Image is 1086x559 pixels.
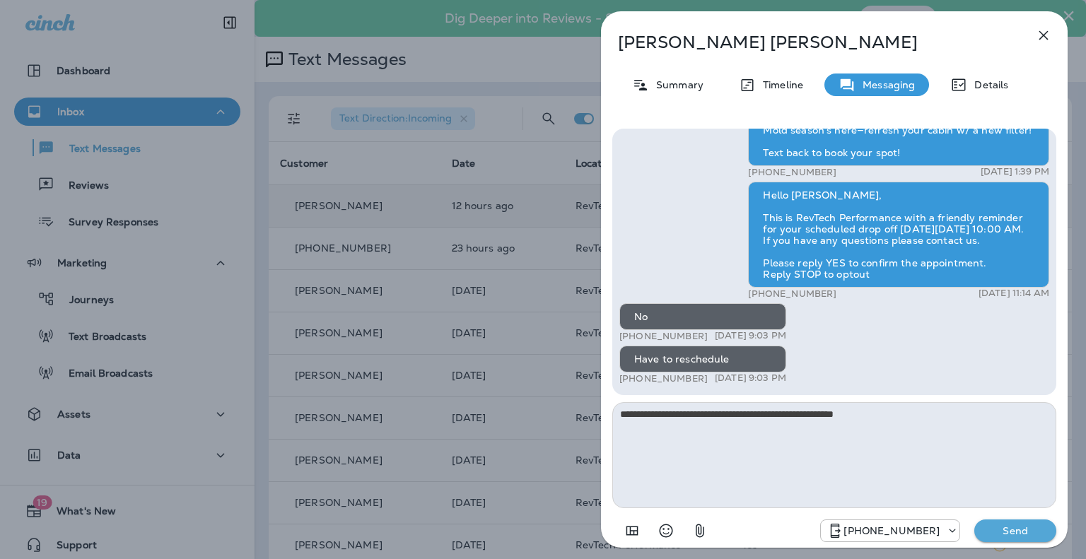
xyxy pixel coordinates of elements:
[652,517,680,545] button: Select an emoji
[619,303,786,330] div: No
[843,525,940,536] p: [PHONE_NUMBER]
[618,33,1004,52] p: [PERSON_NAME] [PERSON_NAME]
[619,372,708,384] p: [PHONE_NUMBER]
[748,166,836,178] p: [PHONE_NUMBER]
[986,524,1045,537] p: Send
[821,522,959,539] div: +1 (571) 520-7309
[619,330,708,342] p: [PHONE_NUMBER]
[967,79,1008,90] p: Details
[748,182,1049,288] div: Hello [PERSON_NAME], This is RevTech Performance with a friendly reminder for your scheduled drop...
[619,346,786,372] div: Have to reschedule
[856,79,915,90] p: Messaging
[981,166,1049,177] p: [DATE] 1:39 PM
[715,330,786,341] p: [DATE] 9:03 PM
[618,517,646,545] button: Add in a premade template
[748,288,836,300] p: [PHONE_NUMBER]
[715,372,786,384] p: [DATE] 9:03 PM
[974,519,1056,542] button: Send
[756,79,803,90] p: Timeline
[979,288,1049,299] p: [DATE] 11:14 AM
[649,79,703,90] p: Summary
